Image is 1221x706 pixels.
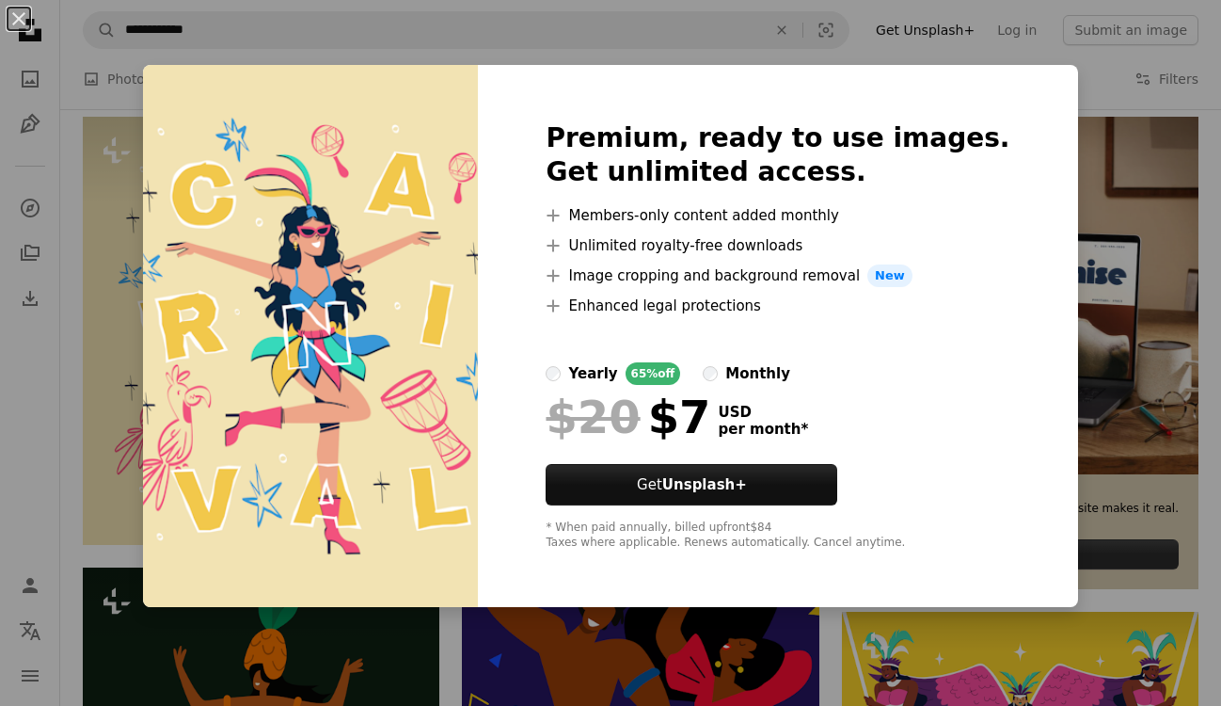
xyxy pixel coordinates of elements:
[546,121,1009,189] h2: Premium, ready to use images. Get unlimited access.
[143,65,478,607] img: premium_vector-1736507340747-e9869271d3ab
[546,521,1009,551] div: * When paid annually, billed upfront $84 Taxes where applicable. Renews automatically. Cancel any...
[546,464,837,505] button: GetUnsplash+
[626,362,681,385] div: 65% off
[546,204,1009,227] li: Members-only content added monthly
[546,234,1009,257] li: Unlimited royalty-free downloads
[546,393,710,441] div: $7
[546,265,1009,287] li: Image cropping and background removal
[662,476,747,493] strong: Unsplash+
[725,362,790,385] div: monthly
[867,265,912,287] span: New
[546,295,1009,317] li: Enhanced legal protections
[546,366,561,381] input: yearly65%off
[546,393,640,441] span: $20
[718,404,808,421] span: USD
[718,421,808,438] span: per month *
[703,366,718,381] input: monthly
[568,362,617,385] div: yearly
